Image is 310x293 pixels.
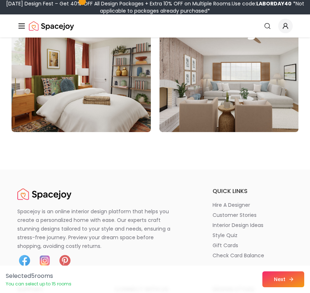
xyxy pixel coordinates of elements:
p: style quiz [213,232,237,239]
img: Room room-100 [160,17,299,132]
a: customer stories [213,211,293,219]
img: Spacejoy Logo [17,187,71,201]
p: Selected 5 room s [6,272,71,280]
a: gift cards [213,242,293,249]
nav: Global [17,14,293,38]
img: Instagram icon [38,253,52,268]
a: Spacejoy [29,19,74,33]
p: You can select up to 15 rooms [6,281,71,287]
p: interior design ideas [213,222,263,229]
img: Room room-99 [12,17,151,132]
img: Facebook icon [17,253,32,268]
h6: quick links [213,187,293,196]
img: Spacejoy Logo [29,19,74,33]
p: hire a designer [213,201,250,209]
button: Next [262,271,304,287]
img: Pinterest icon [58,253,72,268]
a: hire a designer [213,201,293,209]
a: Spacejoy [17,187,71,201]
a: style quiz [213,232,293,239]
p: check card balance [213,252,264,259]
p: gift cards [213,242,238,249]
p: customer stories [213,211,257,219]
a: check card balance [213,252,293,259]
p: Spacejoy is an online interior design platform that helps you create a personalized home with eas... [17,207,179,250]
a: interior design ideas [213,222,293,229]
